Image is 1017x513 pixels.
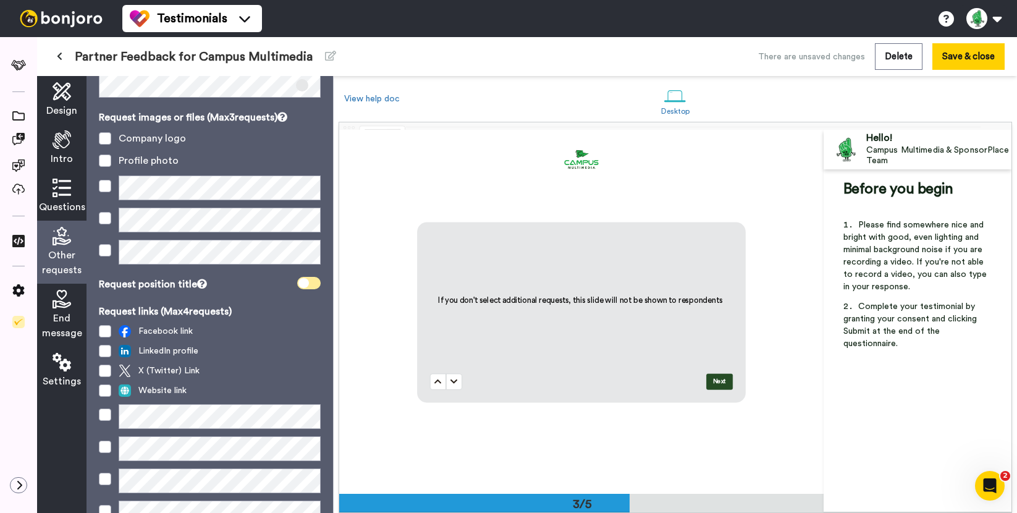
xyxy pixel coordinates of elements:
[843,182,953,197] span: Before you begin
[866,132,1011,144] div: Hello!
[119,131,186,146] div: Company logo
[157,10,227,27] span: Testimonials
[119,345,198,357] span: LinkedIn profile
[119,384,131,397] img: web.svg
[15,10,108,27] img: bj-logo-header-white.svg
[932,43,1005,70] button: Save & close
[119,365,200,377] span: X (Twitter) Link
[564,150,598,169] img: 0cbc4e0f-bf48-45ff-8638-3cd983469d19
[75,48,313,66] span: Partner Feedback for Campus Multimedia
[51,151,73,166] span: Intro
[99,277,207,292] div: Request position title
[875,43,922,70] button: Delete
[46,103,77,118] span: Design
[43,374,81,389] span: Settings
[344,95,400,103] a: View help doc
[12,316,25,328] img: Checklist.svg
[42,311,82,341] span: End message
[1000,471,1010,481] span: 2
[99,110,321,125] p: Request images or files (Max 3 requests)
[553,496,612,513] div: 3/5
[661,107,690,116] div: Desktop
[99,304,321,319] p: Request links (Max 4 requests)
[843,221,989,291] span: Please find somewhere nice and bright with good, even lighting and minimal background noise if yo...
[119,325,131,337] img: facebook.svg
[706,373,733,389] button: Next
[119,345,131,357] img: linked-in.png
[975,471,1005,501] iframe: Intercom live chat
[119,153,179,168] div: Profile photo
[39,200,85,214] span: Questions
[758,51,865,63] div: There are unsaved changes
[119,325,193,337] span: Facebook link
[42,248,82,278] span: Other requests
[430,295,730,306] h2: If you don't select additional requests, this slide will not be shown to respondents
[119,384,187,397] span: Website link
[655,79,696,122] a: Desktop
[866,145,1011,166] div: Campus Multimedia & SponsorPlace Team
[843,302,979,348] span: Complete your testimonial by granting your consent and clicking Submit at the end of the question...
[830,135,860,164] img: Profile Image
[119,365,131,377] img: twitter.svg
[130,9,150,28] img: tm-color.svg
